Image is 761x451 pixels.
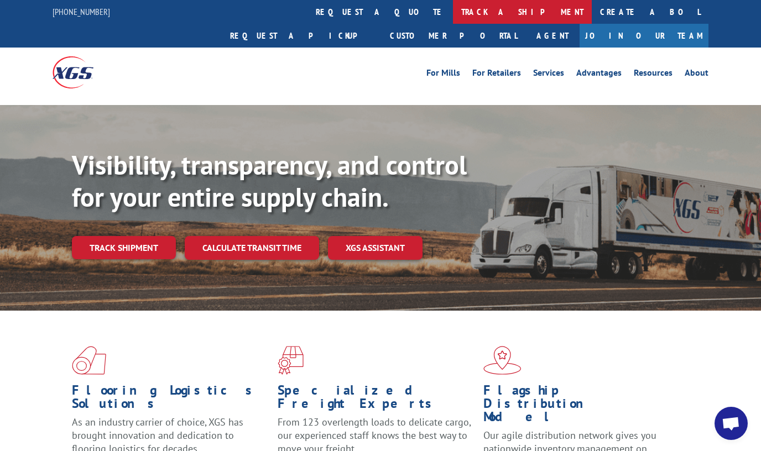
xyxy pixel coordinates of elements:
a: Join Our Team [580,24,708,48]
a: For Retailers [472,69,521,81]
a: Advantages [576,69,622,81]
a: Resources [634,69,673,81]
a: Calculate transit time [185,236,319,260]
img: xgs-icon-flagship-distribution-model-red [483,346,522,375]
a: Customer Portal [382,24,525,48]
a: Track shipment [72,236,176,259]
a: About [685,69,708,81]
a: For Mills [426,69,460,81]
h1: Flooring Logistics Solutions [72,384,269,416]
b: Visibility, transparency, and control for your entire supply chain. [72,148,467,214]
a: Agent [525,24,580,48]
h1: Flagship Distribution Model [483,384,681,429]
a: Request a pickup [222,24,382,48]
h1: Specialized Freight Experts [278,384,475,416]
a: [PHONE_NUMBER] [53,6,110,17]
img: xgs-icon-focused-on-flooring-red [278,346,304,375]
img: xgs-icon-total-supply-chain-intelligence-red [72,346,106,375]
a: XGS ASSISTANT [328,236,423,260]
a: Open chat [715,407,748,440]
a: Services [533,69,564,81]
